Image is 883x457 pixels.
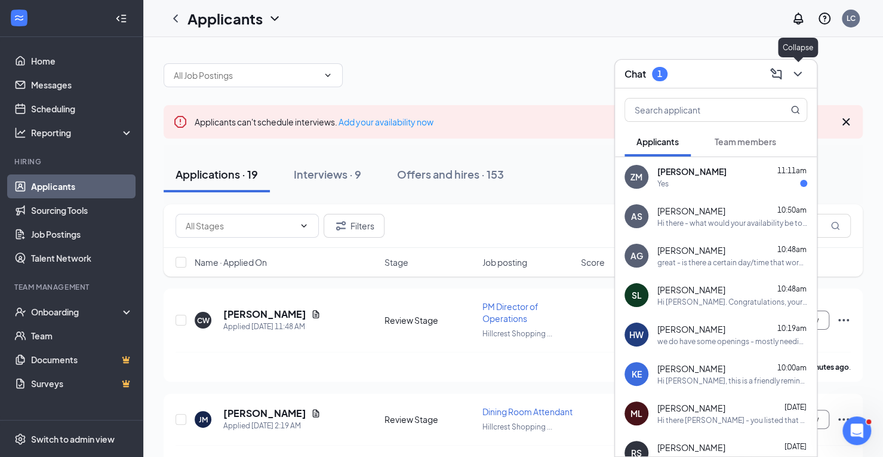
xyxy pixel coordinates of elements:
[788,65,807,84] button: ChevronDown
[630,407,642,419] div: ML
[267,11,282,26] svg: ChevronDown
[31,127,134,139] div: Reporting
[168,11,183,26] svg: ChevronLeft
[657,376,807,386] div: Hi [PERSON_NAME], this is a friendly reminder. Your interview with [DEMOGRAPHIC_DATA]-fil-A for D...
[842,416,871,445] iframe: Intercom live chat
[630,171,642,183] div: ZM
[657,441,725,453] span: [PERSON_NAME]
[778,38,818,57] div: Collapse
[223,407,306,420] h5: [PERSON_NAME]
[790,105,800,115] svg: MagnifyingGlass
[339,116,433,127] a: Add your availability now
[657,402,725,414] span: [PERSON_NAME]
[636,136,679,147] span: Applicants
[31,174,133,198] a: Applicants
[839,115,853,129] svg: Cross
[197,315,210,326] div: CW
[657,363,725,375] span: [PERSON_NAME]
[14,282,131,292] div: Team Management
[324,214,384,238] button: Filter Filters
[657,69,662,79] div: 1
[581,256,605,268] span: Score
[384,314,476,326] div: Review Stage
[632,289,642,301] div: SL
[830,221,840,231] svg: MagnifyingGlass
[299,221,309,231] svg: ChevronDown
[769,67,783,81] svg: ComposeMessage
[31,372,133,395] a: SurveysCrown
[31,324,133,348] a: Team
[657,205,725,217] span: [PERSON_NAME]
[482,422,552,431] span: Hillcrest Shopping ...
[311,409,321,418] svg: Document
[777,363,807,372] span: 10:00am
[14,433,26,445] svg: Settings
[31,198,133,222] a: Sourcing Tools
[657,179,669,189] div: Yes
[836,313,851,327] svg: Ellipses
[482,301,539,324] span: PM Director of Operations
[31,433,115,445] div: Switch to admin view
[784,442,807,451] span: [DATE]
[657,257,807,268] div: great - is there a certain day/time that works best for you?
[657,284,725,296] span: [PERSON_NAME]
[767,65,786,84] button: ComposeMessage
[657,336,807,346] div: we do have some openings - mostly needing people that have availability between the hours of 11-4...
[657,244,725,256] span: [PERSON_NAME]
[223,420,321,432] div: Applied [DATE] 2:19 AM
[777,284,807,293] span: 10:48am
[173,115,187,129] svg: Error
[31,97,133,121] a: Scheduling
[784,403,807,412] span: [DATE]
[199,415,208,425] div: JM
[657,165,727,177] span: [PERSON_NAME]
[31,348,133,372] a: DocumentsCrown
[115,13,127,24] svg: Collapse
[657,297,807,307] div: Hi [PERSON_NAME]. Congratulations, your onsite interview with [DEMOGRAPHIC_DATA]-fil-A for Part T...
[334,219,348,233] svg: Filter
[777,324,807,333] span: 10:19am
[14,306,26,318] svg: UserCheck
[31,73,133,97] a: Messages
[187,8,263,29] h1: Applicants
[31,246,133,270] a: Talent Network
[31,49,133,73] a: Home
[384,413,476,425] div: Review Stage
[624,68,646,81] h3: Chat
[847,13,856,23] div: LC
[482,329,552,338] span: Hillcrest Shopping ...
[629,329,644,341] div: HW
[31,222,133,246] a: Job Postings
[14,157,131,167] div: Hiring
[31,306,123,318] div: Onboarding
[657,415,807,425] div: Hi there [PERSON_NAME] - you listed that you can only work 7-11 - is that accurate?
[777,245,807,254] span: 10:48am
[836,412,851,427] svg: Ellipses
[223,308,306,321] h5: [PERSON_NAME]
[630,250,643,262] div: AG
[631,210,642,222] div: AS
[186,219,294,232] input: All Stages
[323,70,333,80] svg: ChevronDown
[13,12,25,24] svg: WorkstreamLogo
[311,309,321,319] svg: Document
[715,136,776,147] span: Team members
[384,256,408,268] span: Stage
[397,167,504,182] div: Offers and hires · 153
[174,69,318,82] input: All Job Postings
[817,11,832,26] svg: QuestionInfo
[625,99,767,121] input: Search applicant
[777,206,807,214] span: 10:50am
[790,67,805,81] svg: ChevronDown
[14,127,26,139] svg: Analysis
[632,368,642,380] div: KE
[657,323,725,335] span: [PERSON_NAME]
[195,256,267,268] span: Name · Applied On
[482,406,573,417] span: Dining Room Attendant
[195,116,433,127] span: Applicants can't schedule interviews.
[294,167,361,182] div: Interviews · 9
[657,218,807,228] div: Hi there - what would your availability be to work each day?
[797,363,849,372] b: 16 minutes ago
[791,11,805,26] svg: Notifications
